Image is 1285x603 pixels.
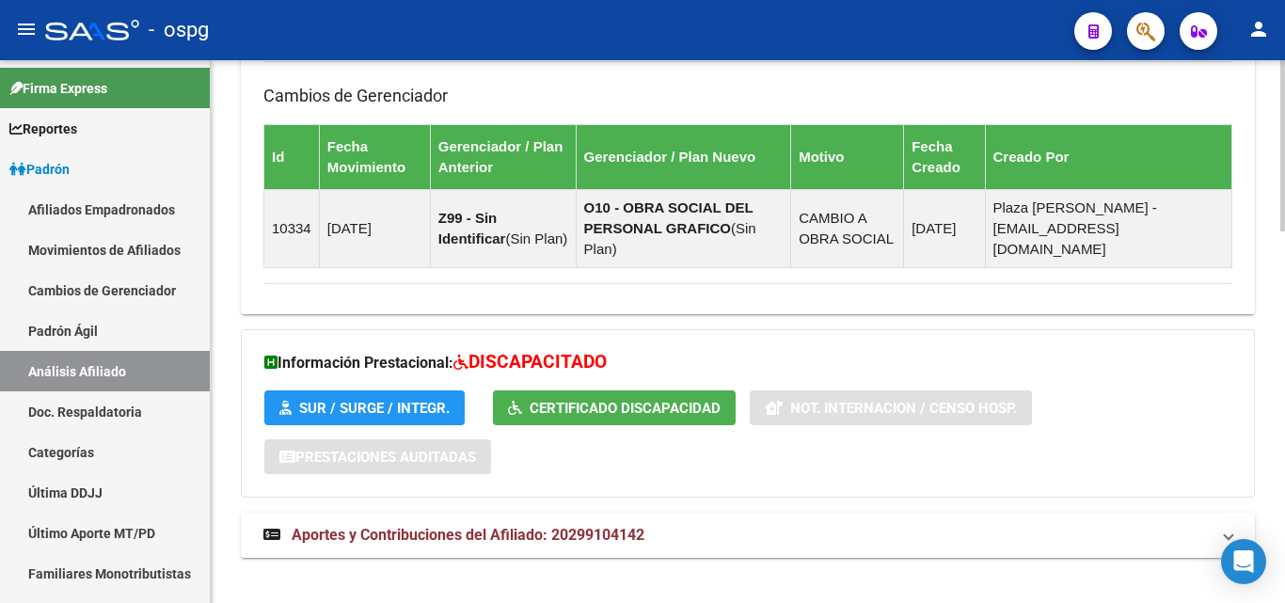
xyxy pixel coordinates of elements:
[904,124,985,189] th: Fecha Creado
[438,210,506,246] strong: Z99 - Sin Identificar
[530,400,721,417] span: Certificado Discapacidad
[985,124,1231,189] th: Creado Por
[9,78,107,99] span: Firma Express
[1221,539,1266,584] div: Open Intercom Messenger
[15,18,38,40] mat-icon: menu
[299,400,450,417] span: SUR / SURGE / INTEGR.
[264,390,465,425] button: SUR / SURGE / INTEGR.
[985,189,1231,267] td: Plaza [PERSON_NAME] - [EMAIL_ADDRESS][DOMAIN_NAME]
[584,220,756,257] span: Sin Plan
[904,189,985,267] td: [DATE]
[9,119,77,139] span: Reportes
[319,189,430,267] td: [DATE]
[319,124,430,189] th: Fecha Movimiento
[264,349,1231,376] h3: Información Prestacional:
[750,390,1032,425] button: Not. Internacion / Censo Hosp.
[1247,18,1270,40] mat-icon: person
[430,189,576,267] td: ( )
[791,189,904,267] td: CAMBIO A OBRA SOCIAL
[149,9,209,51] span: - ospg
[430,124,576,189] th: Gerenciador / Plan Anterior
[493,390,736,425] button: Certificado Discapacidad
[264,439,491,474] button: Prestaciones Auditadas
[241,513,1255,558] mat-expansion-panel-header: Aportes y Contribuciones del Afiliado: 20299104142
[576,124,791,189] th: Gerenciador / Plan Nuevo
[264,124,320,189] th: Id
[263,83,1232,109] h3: Cambios de Gerenciador
[264,189,320,267] td: 10334
[295,449,476,466] span: Prestaciones Auditadas
[468,351,607,373] span: DISCAPACITADO
[790,400,1017,417] span: Not. Internacion / Censo Hosp.
[510,230,563,246] span: Sin Plan
[584,199,754,236] strong: O10 - OBRA SOCIAL DEL PERSONAL GRAFICO
[576,189,791,267] td: ( )
[292,526,644,544] span: Aportes y Contribuciones del Afiliado: 20299104142
[9,159,70,180] span: Padrón
[791,124,904,189] th: Motivo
